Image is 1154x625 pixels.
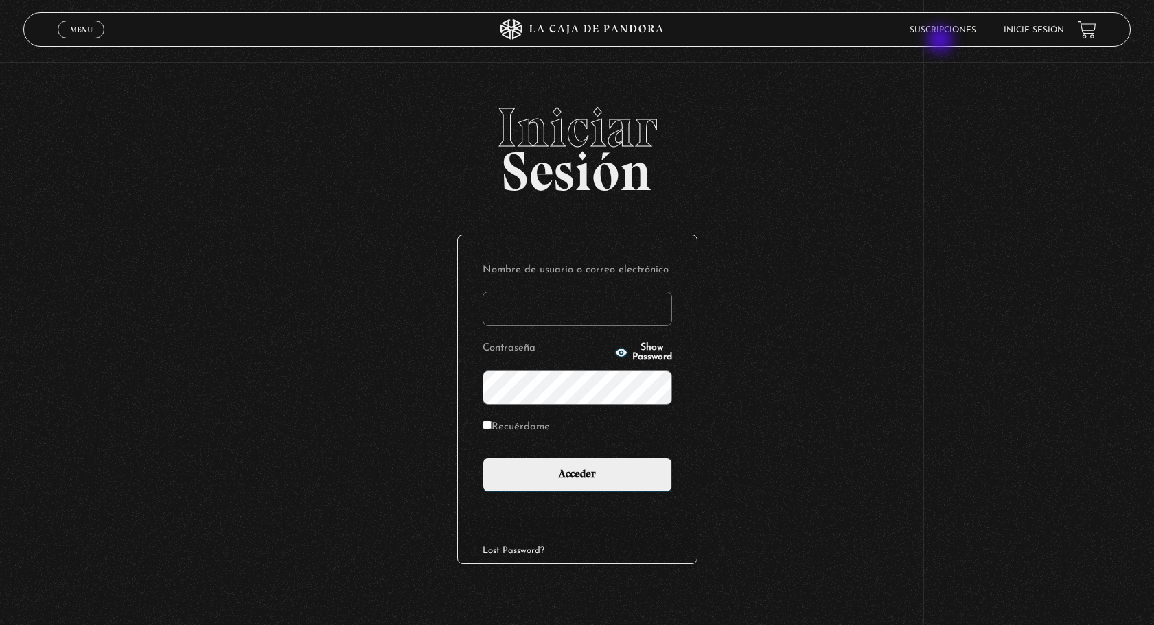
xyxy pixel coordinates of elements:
button: Show Password [614,343,672,362]
a: Suscripciones [910,26,976,34]
a: Lost Password? [483,546,544,555]
span: Cerrar [65,37,97,47]
label: Nombre de usuario o correo electrónico [483,260,672,281]
input: Acceder [483,458,672,492]
h2: Sesión [23,100,1131,188]
a: View your shopping cart [1078,21,1096,39]
span: Iniciar [23,100,1131,155]
span: Show Password [632,343,672,362]
a: Inicie sesión [1004,26,1064,34]
label: Contraseña [483,338,610,359]
span: Menu [70,25,93,34]
label: Recuérdame [483,417,550,438]
input: Recuérdame [483,421,492,429]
